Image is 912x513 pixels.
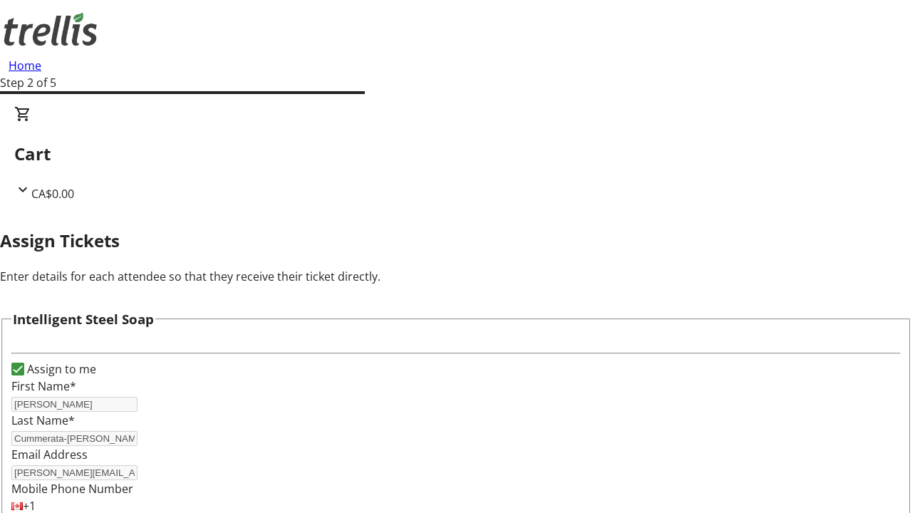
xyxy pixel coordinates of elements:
[14,141,898,167] h2: Cart
[14,105,898,202] div: CartCA$0.00
[11,481,133,497] label: Mobile Phone Number
[31,186,74,202] span: CA$0.00
[24,361,96,378] label: Assign to me
[13,309,154,329] h3: Intelligent Steel Soap
[11,378,76,394] label: First Name*
[11,447,88,462] label: Email Address
[11,413,75,428] label: Last Name*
